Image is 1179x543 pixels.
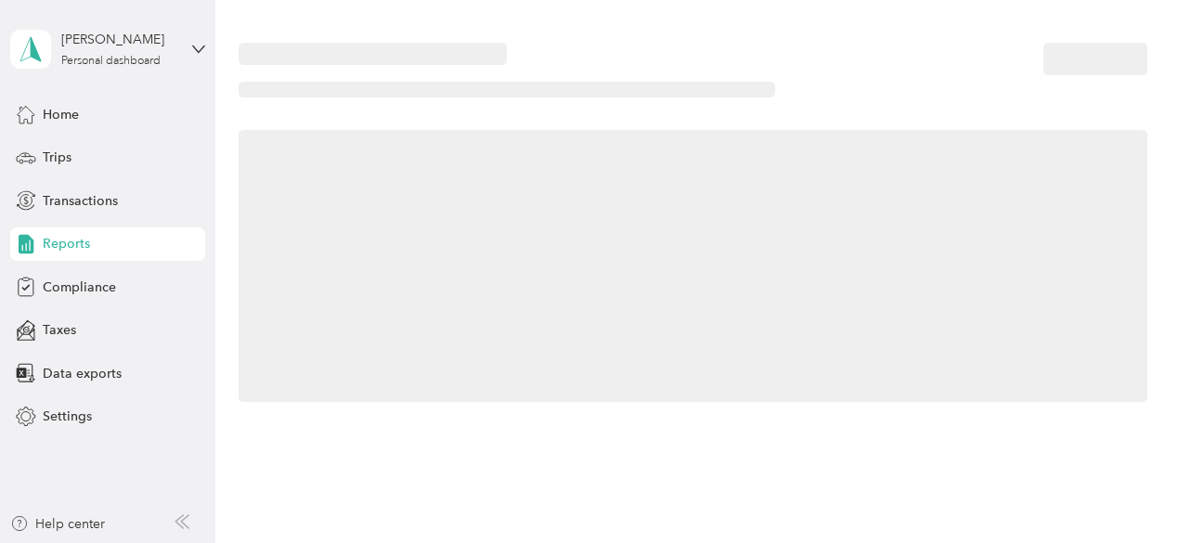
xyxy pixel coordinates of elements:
[43,148,71,167] span: Trips
[43,407,92,426] span: Settings
[61,56,161,67] div: Personal dashboard
[43,320,76,340] span: Taxes
[43,191,118,211] span: Transactions
[43,105,79,124] span: Home
[43,364,122,383] span: Data exports
[43,278,116,297] span: Compliance
[10,514,105,534] button: Help center
[61,30,177,49] div: [PERSON_NAME]
[1075,439,1179,543] iframe: Everlance-gr Chat Button Frame
[43,234,90,253] span: Reports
